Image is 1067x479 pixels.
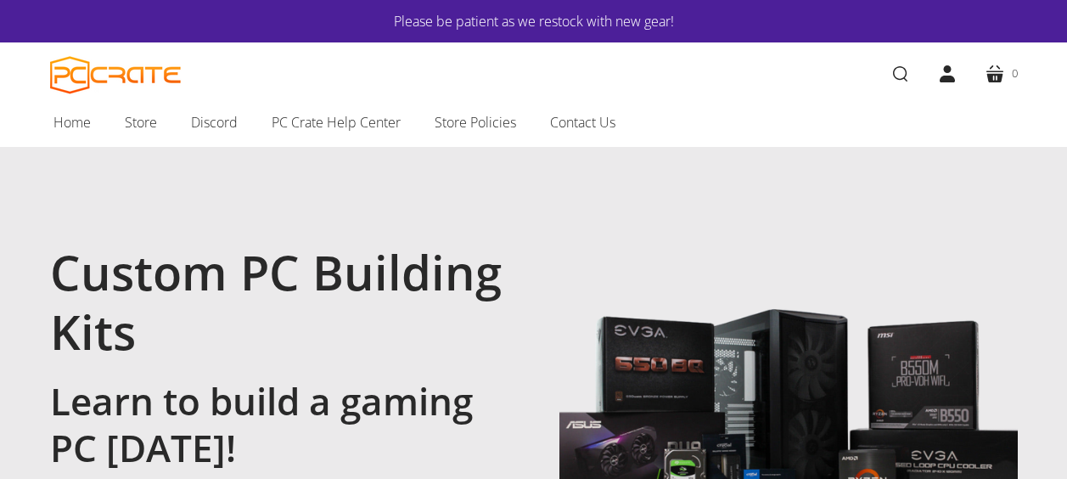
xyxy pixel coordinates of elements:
[37,104,108,140] a: Home
[255,104,418,140] a: PC Crate Help Center
[1012,65,1018,82] span: 0
[272,111,401,133] span: PC Crate Help Center
[435,111,516,133] span: Store Policies
[550,111,615,133] span: Contact Us
[50,56,182,94] a: PC CRATE
[50,378,508,471] h2: Learn to build a gaming PC [DATE]!
[533,104,632,140] a: Contact Us
[971,50,1031,98] a: 0
[25,104,1043,147] nav: Main navigation
[174,104,255,140] a: Discord
[418,104,533,140] a: Store Policies
[50,242,508,361] h1: Custom PC Building Kits
[108,104,174,140] a: Store
[101,10,967,32] a: Please be patient as we restock with new gear!
[191,111,238,133] span: Discord
[125,111,157,133] span: Store
[53,111,91,133] span: Home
